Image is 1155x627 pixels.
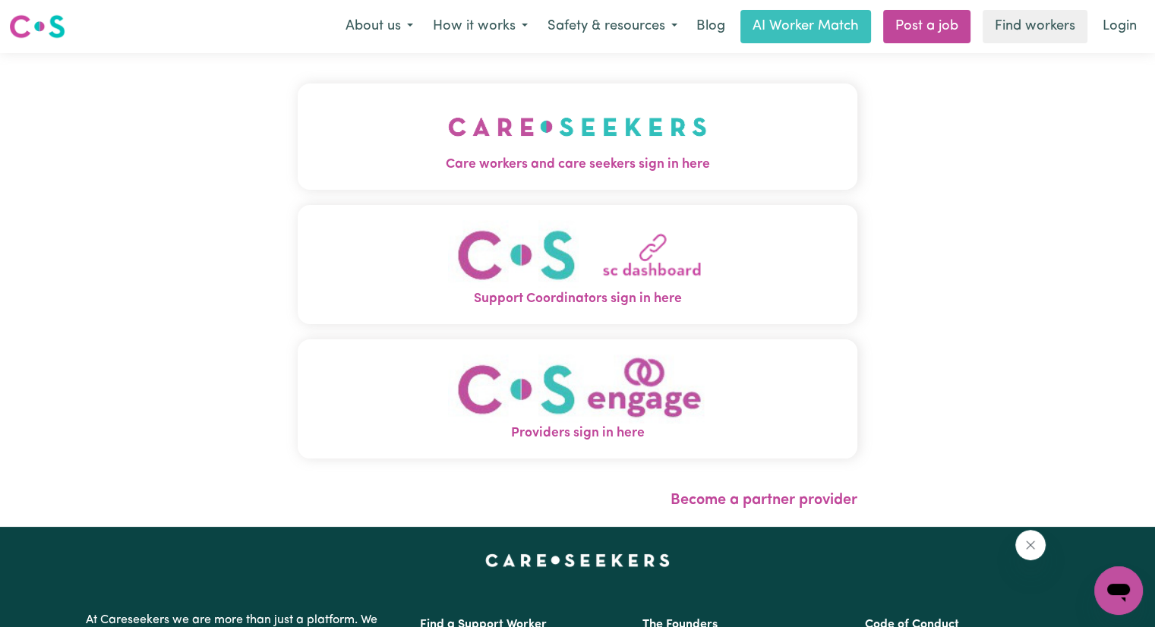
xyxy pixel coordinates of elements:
span: Providers sign in here [298,424,857,443]
a: Post a job [883,10,970,43]
a: Become a partner provider [671,493,857,508]
a: Login [1093,10,1146,43]
button: Providers sign in here [298,339,857,458]
button: About us [336,11,423,43]
a: Careseekers logo [9,9,65,44]
button: Support Coordinators sign in here [298,205,857,324]
a: AI Worker Match [740,10,871,43]
span: Care workers and care seekers sign in here [298,155,857,175]
span: Support Coordinators sign in here [298,289,857,309]
button: Safety & resources [538,11,687,43]
span: Need any help? [9,11,92,23]
button: Care workers and care seekers sign in here [298,83,857,190]
a: Blog [687,10,734,43]
img: Careseekers logo [9,13,65,40]
iframe: Close message [1015,530,1046,560]
button: How it works [423,11,538,43]
a: Find workers [983,10,1087,43]
iframe: Button to launch messaging window [1094,566,1143,615]
a: Careseekers home page [485,554,670,566]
